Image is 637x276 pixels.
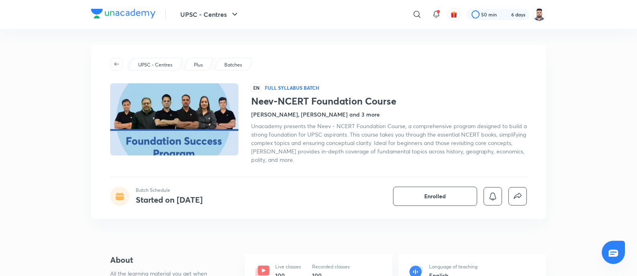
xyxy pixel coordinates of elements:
h4: [PERSON_NAME], [PERSON_NAME] and 3 more [251,110,380,119]
span: Unacademy presents the Neev - NCERT Foundation Course, a comprehensive program designed to build ... [251,122,527,163]
p: Language of teaching [429,263,478,270]
p: Live classes [275,263,301,270]
p: Batches [224,61,242,68]
button: avatar [448,8,460,21]
h4: Started on [DATE] [136,194,203,205]
img: Thumbnail [109,83,240,156]
h1: Neev-NCERT Foundation Course [251,95,527,107]
img: avatar [450,11,458,18]
span: EN [251,83,262,92]
a: Company Logo [91,9,155,20]
h4: About [110,254,219,266]
button: Enrolled [393,187,477,206]
a: Batches [223,61,244,68]
p: Recorded classes [312,263,350,270]
a: Plus [193,61,204,68]
a: UPSC - Centres [137,61,174,68]
p: UPSC - Centres [138,61,172,68]
img: Company Logo [91,9,155,18]
img: streak [502,10,510,18]
button: UPSC - Centres [175,6,244,22]
span: Enrolled [424,192,446,200]
p: Batch Schedule [136,187,203,194]
p: Plus [194,61,203,68]
img: Maharaj Singh [532,8,546,21]
p: Full Syllabus Batch [265,85,319,91]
